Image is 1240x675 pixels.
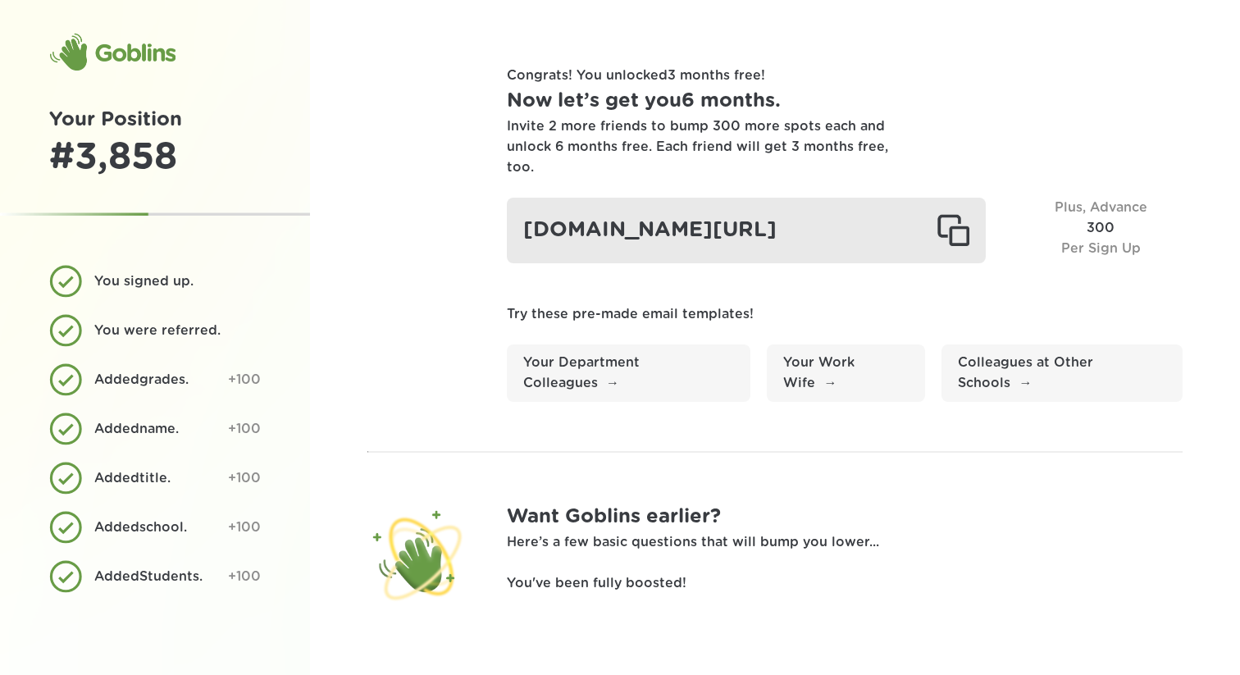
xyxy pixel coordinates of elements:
a: Colleagues at Other Schools [941,344,1183,402]
p: You've been fully boosted! [507,573,1183,594]
div: You signed up. [94,271,248,292]
div: Added grades . [94,370,216,390]
div: +100 [228,567,261,587]
div: +100 [228,468,261,489]
div: [DOMAIN_NAME][URL] [507,198,986,263]
div: Invite 2 more friends to bump 300 more spots each and unlock 6 months free. Each friend will get ... [507,116,917,177]
span: Plus, Advance [1055,201,1147,214]
div: Goblins [49,33,176,72]
a: Your Work Wife [767,344,925,402]
div: Added school . [94,518,216,538]
div: You were referred. [94,321,248,341]
h1: Your Position [49,105,261,135]
div: Added title . [94,468,216,489]
p: Congrats! You unlocked 3 months free ! [507,66,1183,86]
div: Added Students . [94,567,216,587]
div: 300 [1019,198,1183,263]
div: Added name . [94,419,216,440]
h1: Want Goblins earlier? [507,502,1183,532]
h1: Now let’s get you 6 months . [507,86,1183,116]
div: +100 [228,419,261,440]
div: # 3,858 [49,135,261,180]
a: Your Department Colleagues [507,344,750,402]
span: Per Sign Up [1061,242,1141,255]
p: Try these pre-made email templates! [507,304,1183,325]
p: Here’s a few basic questions that will bump you lower... [507,532,1183,553]
div: +100 [228,370,261,390]
div: +100 [228,518,261,538]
